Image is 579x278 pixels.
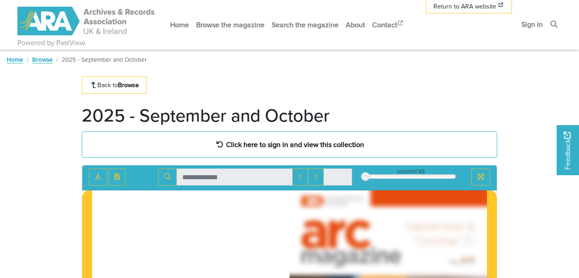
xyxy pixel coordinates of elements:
a: About [342,13,369,37]
a: Back toBrowse [82,76,147,94]
a: Click here to sign in and view this collection [82,131,497,158]
a: Home [7,55,23,64]
button: Next Match [308,168,324,185]
a: Contact [369,13,408,37]
a: Browse the magazine [193,13,268,37]
button: Full screen mode [471,168,490,185]
button: Search [158,168,177,185]
input: Search for [176,168,293,185]
a: Would you like to provide feedback? [557,125,579,175]
button: Previous Match [292,168,308,185]
a: Search the magazine [268,13,342,37]
button: Toggle text selection (Alt+T) [89,168,107,185]
a: Sign in [518,13,546,36]
a: Powered by PastView [17,38,85,48]
span: Return to ARA website [433,2,496,11]
a: Browse [32,55,53,64]
a: Home [167,13,193,37]
h1: 2025 - September and October [82,105,330,126]
span: 1 [411,167,412,176]
span: Feedback [562,131,573,169]
div: sheet of 49 [365,167,456,176]
strong: Browse [118,80,139,89]
button: Open transcription window [109,168,126,185]
strong: Click here to sign in and view this collection [226,139,364,149]
span: 2025 - September and October [62,55,147,64]
a: ARA - ARC Magazine | Powered by PastView logo [17,2,156,41]
img: ARA - ARC Magazine | Powered by PastView [17,7,156,35]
